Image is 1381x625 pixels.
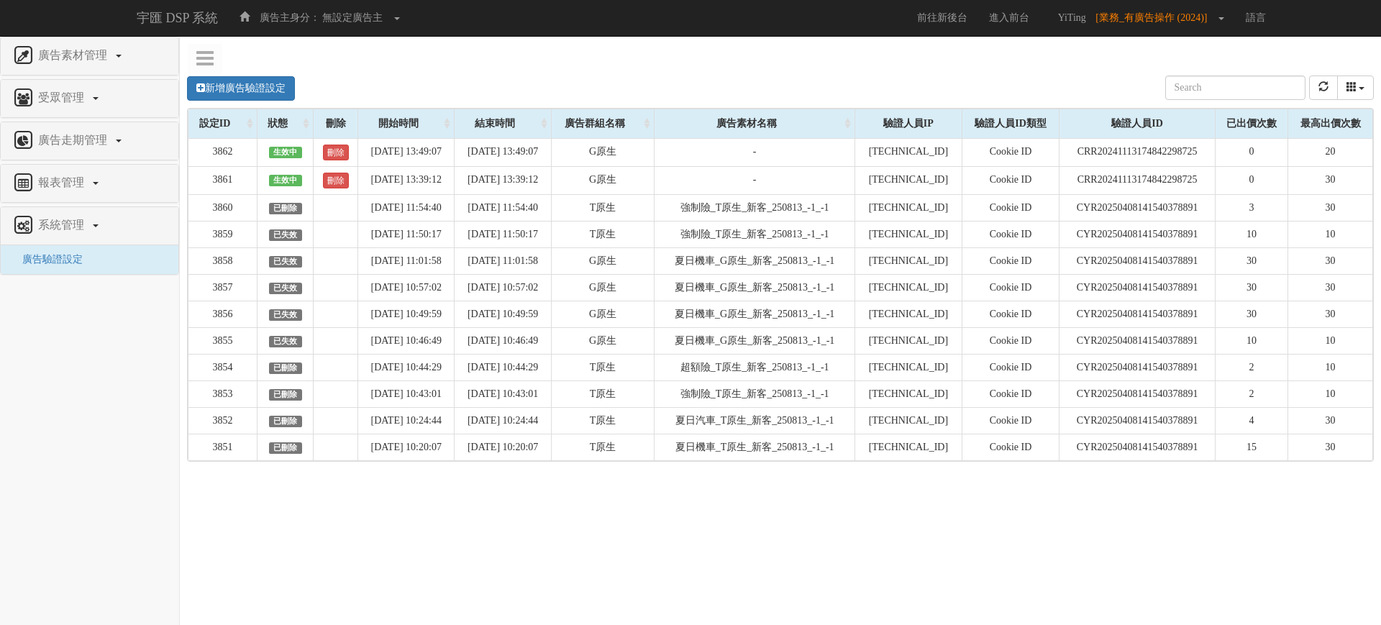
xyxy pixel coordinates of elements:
td: 30 [1288,274,1373,301]
input: Search [1165,76,1305,100]
td: [DATE] 10:20:07 [358,434,455,460]
span: 已失效 [269,336,302,347]
td: [TECHNICAL_ID] [855,354,962,380]
td: 夏日汽車_T原生_新客_250813_-1_-1 [655,407,855,434]
div: 開始時間 [358,109,454,138]
td: Cookie ID [962,407,1059,434]
td: 20 [1288,138,1373,166]
div: 狀態 [257,109,313,138]
td: 3852 [188,407,257,434]
a: 報表管理 [12,172,168,195]
td: 10 [1215,327,1287,354]
div: 廣告素材名稱 [655,109,854,138]
td: 30 [1288,166,1373,194]
a: 廣告驗證設定 [12,254,83,265]
td: T原生 [551,221,654,247]
button: refresh [1309,76,1338,100]
td: 3854 [188,354,257,380]
td: 3857 [188,274,257,301]
div: Columns [1337,76,1375,100]
td: [DATE] 10:57:02 [358,274,455,301]
td: 夏日機車_G原生_新客_250813_-1_-1 [655,327,855,354]
td: CYR20250408141540378891 [1059,354,1215,380]
td: CYR20250408141540378891 [1059,274,1215,301]
td: 夏日機車_G原生_新客_250813_-1_-1 [655,274,855,301]
td: [DATE] 10:44:29 [358,354,455,380]
span: 廣告主身分： [260,12,320,23]
td: T原生 [551,434,654,460]
div: 驗證人員ID [1059,109,1214,138]
td: 30 [1288,247,1373,274]
a: 廣告素材管理 [12,45,168,68]
td: 30 [1215,247,1287,274]
td: [DATE] 13:39:12 [358,166,455,194]
div: 已出價次數 [1216,109,1287,138]
td: Cookie ID [962,138,1059,166]
td: [DATE] 10:43:01 [455,380,551,407]
td: [DATE] 11:54:40 [358,194,455,221]
td: [DATE] 10:49:59 [455,301,551,327]
td: [TECHNICAL_ID] [855,138,962,166]
td: CYR20250408141540378891 [1059,434,1215,460]
td: 強制險_T原生_新客_250813_-1_-1 [655,380,855,407]
div: 驗證人員ID類型 [962,109,1059,138]
span: 生效中 [269,147,302,158]
span: 廣告素材管理 [35,49,114,61]
div: 驗證人員IP [855,109,961,138]
span: 受眾管理 [35,91,91,104]
td: CRR20241113174842298725 [1059,166,1215,194]
div: 最高出價次數 [1288,109,1372,138]
td: 3855 [188,327,257,354]
td: G原生 [551,301,654,327]
td: G原生 [551,166,654,194]
td: [DATE] 13:49:07 [358,138,455,166]
td: [DATE] 11:01:58 [358,247,455,274]
td: [TECHNICAL_ID] [855,434,962,460]
td: 30 [1215,301,1287,327]
td: [DATE] 10:43:01 [358,380,455,407]
td: [DATE] 10:44:29 [455,354,551,380]
td: CYR20250408141540378891 [1059,327,1215,354]
td: 10 [1215,221,1287,247]
td: [TECHNICAL_ID] [855,247,962,274]
td: 夏日機車_G原生_新客_250813_-1_-1 [655,247,855,274]
td: 2 [1215,354,1287,380]
td: [DATE] 11:50:17 [358,221,455,247]
td: Cookie ID [962,274,1059,301]
td: T原生 [551,354,654,380]
div: 廣告群組名稱 [552,109,654,138]
span: 廣告走期管理 [35,134,114,146]
td: 30 [1288,194,1373,221]
td: [DATE] 13:39:12 [455,166,551,194]
a: 系統管理 [12,214,168,237]
td: 3 [1215,194,1287,221]
td: [DATE] 11:54:40 [455,194,551,221]
span: 已失效 [269,309,302,321]
td: 3858 [188,247,257,274]
td: T原生 [551,380,654,407]
td: CYR20250408141540378891 [1059,301,1215,327]
td: T原生 [551,194,654,221]
td: Cookie ID [962,327,1059,354]
span: 已失效 [269,229,302,241]
td: CYR20250408141540378891 [1059,407,1215,434]
td: [TECHNICAL_ID] [855,301,962,327]
td: 15 [1215,434,1287,460]
span: 已刪除 [269,442,302,454]
td: 超額險_T原生_新客_250813_-1_-1 [655,354,855,380]
td: [DATE] 10:20:07 [455,434,551,460]
td: 3862 [188,138,257,166]
td: [TECHNICAL_ID] [855,407,962,434]
td: Cookie ID [962,194,1059,221]
span: 已刪除 [269,389,302,401]
td: G原生 [551,138,654,166]
td: [DATE] 10:24:44 [455,407,551,434]
td: Cookie ID [962,380,1059,407]
td: 夏日機車_T原生_新客_250813_-1_-1 [655,434,855,460]
td: 3859 [188,221,257,247]
td: Cookie ID [962,434,1059,460]
td: 0 [1215,166,1287,194]
td: 4 [1215,407,1287,434]
td: CYR20250408141540378891 [1059,221,1215,247]
td: 強制險_T原生_新客_250813_-1_-1 [655,221,855,247]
